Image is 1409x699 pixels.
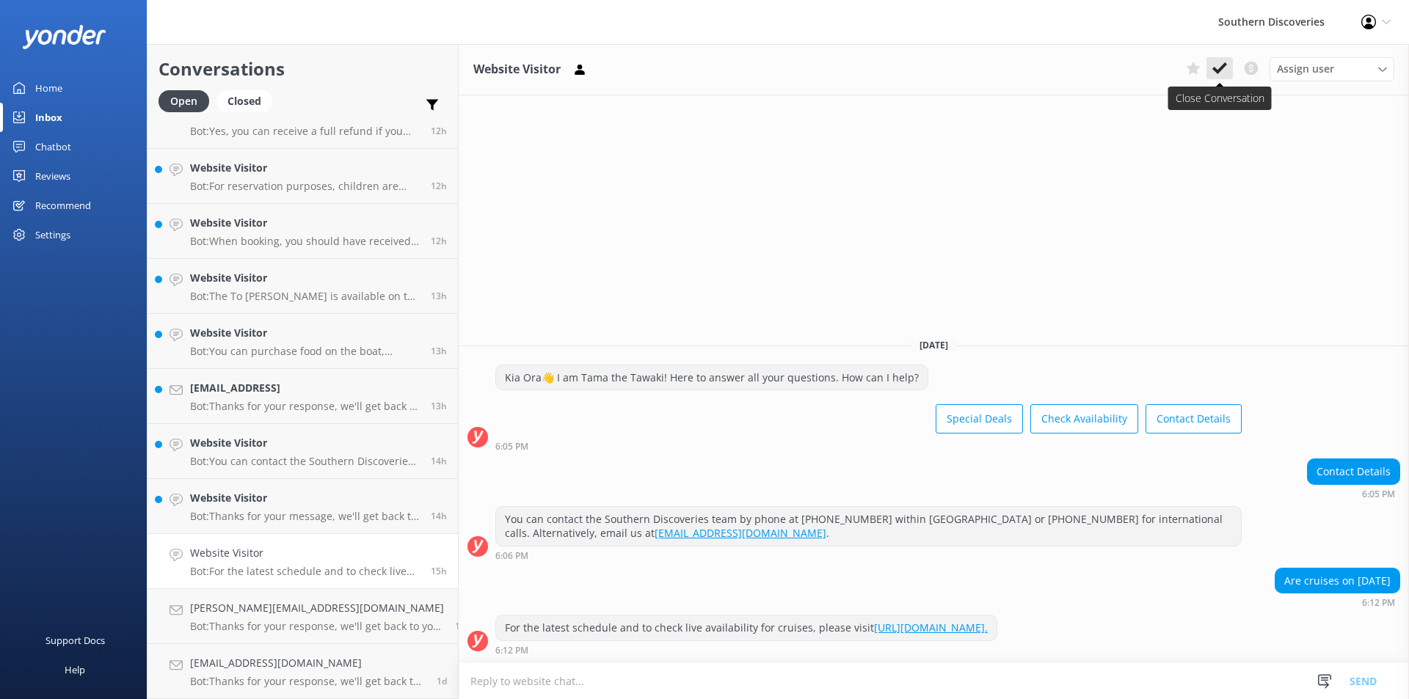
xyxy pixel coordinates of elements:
p: Bot: Thanks for your response, we'll get back to you as soon as we can during opening hours. [190,620,444,633]
img: yonder-white-logo.png [22,25,106,49]
span: Sep 30 2025 08:11pm (UTC +13:00) Pacific/Auckland [431,345,447,357]
p: Bot: For reservation purposes, children are ages [DEMOGRAPHIC_DATA] years and infants are 0-4 years. [190,180,420,193]
div: Settings [35,220,70,249]
a: [URL][DOMAIN_NAME]. [874,621,988,634]
p: Bot: Thanks for your response, we'll get back to you as soon as we can during opening hours. [190,400,420,413]
div: Sep 30 2025 06:05pm (UTC +13:00) Pacific/Auckland [495,441,1242,451]
p: Bot: When booking, you should have received a confirmation email that includes details about your... [190,235,420,248]
div: Recommend [35,191,91,220]
div: Support Docs [45,626,105,655]
div: Contact Details [1308,459,1399,484]
div: Open [159,90,209,112]
div: You can contact the Southern Discoveries team by phone at [PHONE_NUMBER] within [GEOGRAPHIC_DATA]... [496,507,1241,546]
strong: 6:12 PM [1362,599,1395,607]
a: [PERSON_NAME][EMAIL_ADDRESS][DOMAIN_NAME]Bot:Thanks for your response, we'll get back to you as s... [148,589,458,644]
h4: Website Visitor [190,325,420,341]
p: Bot: For the latest schedule and to check live availability for cruises, please visit [URL][DOMAI... [190,565,420,578]
h3: Website Visitor [473,60,561,79]
strong: 6:05 PM [1362,490,1395,499]
span: [DATE] [911,339,957,351]
button: Special Deals [936,404,1023,433]
a: Website VisitorBot:For the latest schedule and to check live availability for cruises, please vis... [148,534,458,589]
div: Sep 30 2025 06:12pm (UTC +13:00) Pacific/Auckland [1275,597,1400,607]
div: For the latest schedule and to check live availability for cruises, please visit [496,615,997,640]
button: Contact Details [1146,404,1242,433]
div: Assign User [1270,57,1394,81]
p: Bot: Thanks for your response, we'll get back to you as soon as we can during opening hours. [190,675,426,688]
div: Reviews [35,161,70,191]
div: Help [65,655,85,684]
p: Bot: Thanks for your message, we'll get back to you as soon as we can. You're also welcome to kee... [190,510,420,523]
a: Open [159,92,216,109]
span: Sep 30 2025 09:15pm (UTC +13:00) Pacific/Auckland [431,125,447,137]
div: Sep 30 2025 06:05pm (UTC +13:00) Pacific/Auckland [1307,488,1400,499]
div: Chatbot [35,132,71,161]
strong: 6:06 PM [495,552,528,560]
strong: 6:05 PM [495,442,528,451]
a: [EMAIL_ADDRESS]Bot:Thanks for your response, we'll get back to you as soon as we can during openi... [148,369,458,424]
h4: [EMAIL_ADDRESS] [190,380,420,396]
span: Sep 30 2025 07:24pm (UTC +13:00) Pacific/Auckland [431,510,447,522]
a: Website VisitorBot:The To [PERSON_NAME] is available on the 11:15am, 1:15pm, and 1:30pm departure... [148,259,458,314]
div: Sep 30 2025 06:12pm (UTC +13:00) Pacific/Auckland [495,645,997,655]
span: Sep 30 2025 07:56pm (UTC +13:00) Pacific/Auckland [431,400,447,412]
a: Website VisitorBot:Yes, you can receive a full refund if you notify us more than 24 hours before ... [148,94,458,149]
div: Closed [216,90,272,112]
a: Website VisitorBot:For reservation purposes, children are ages [DEMOGRAPHIC_DATA] years and infan... [148,149,458,204]
span: Assign user [1277,61,1334,77]
a: [EMAIL_ADDRESS][DOMAIN_NAME] [655,526,826,540]
button: Check Availability [1030,404,1138,433]
a: Website VisitorBot:When booking, you should have received a confirmation email that includes deta... [148,204,458,259]
p: Bot: Yes, you can receive a full refund if you notify us more than 24 hours before departure. Ple... [190,125,420,138]
span: Sep 30 2025 09:01pm (UTC +13:00) Pacific/Auckland [431,180,447,192]
span: Sep 30 2025 07:26pm (UTC +13:00) Pacific/Auckland [431,455,447,467]
h2: Conversations [159,55,447,83]
div: Home [35,73,62,103]
h4: Website Visitor [190,490,420,506]
p: Bot: You can contact the Southern Discoveries team by phone at [PHONE_NUMBER] within [GEOGRAPHIC_... [190,455,420,468]
a: Closed [216,92,280,109]
strong: 6:12 PM [495,646,528,655]
span: Sep 30 2025 06:12pm (UTC +13:00) Pacific/Auckland [431,565,447,577]
span: Sep 29 2025 10:40pm (UTC +13:00) Pacific/Auckland [437,675,447,687]
a: [EMAIL_ADDRESS][DOMAIN_NAME]Bot:Thanks for your response, we'll get back to you as soon as we can... [148,644,458,699]
p: Bot: You can purchase food on the boat, including the To Kai buffet, but it is recommended to pre... [190,345,420,358]
h4: Website Visitor [190,435,420,451]
a: Website VisitorBot:You can purchase food on the boat, including the To Kai buffet, but it is reco... [148,314,458,369]
h4: Website Visitor [190,160,420,176]
p: Bot: The To [PERSON_NAME] is available on the 11:15am, 1:15pm, and 1:30pm departures and is serve... [190,290,420,303]
span: Sep 30 2025 08:51pm (UTC +13:00) Pacific/Auckland [431,235,447,247]
h4: Website Visitor [190,545,420,561]
span: Sep 30 2025 08:43pm (UTC +13:00) Pacific/Auckland [431,290,447,302]
div: Sep 30 2025 06:06pm (UTC +13:00) Pacific/Auckland [495,550,1242,560]
h4: Website Visitor [190,270,420,286]
div: Inbox [35,103,62,132]
span: Sep 29 2025 11:29pm (UTC +13:00) Pacific/Auckland [455,620,465,632]
div: Kia Ora👋 I am Tama the Tawaki! Here to answer all your questions. How can I help? [496,365,928,390]
div: Are cruises on [DATE] [1275,568,1399,593]
h4: [EMAIL_ADDRESS][DOMAIN_NAME] [190,655,426,671]
h4: Website Visitor [190,215,420,231]
a: Website VisitorBot:Thanks for your message, we'll get back to you as soon as we can. You're also ... [148,479,458,534]
a: Website VisitorBot:You can contact the Southern Discoveries team by phone at [PHONE_NUMBER] withi... [148,424,458,479]
h4: [PERSON_NAME][EMAIL_ADDRESS][DOMAIN_NAME] [190,600,444,616]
